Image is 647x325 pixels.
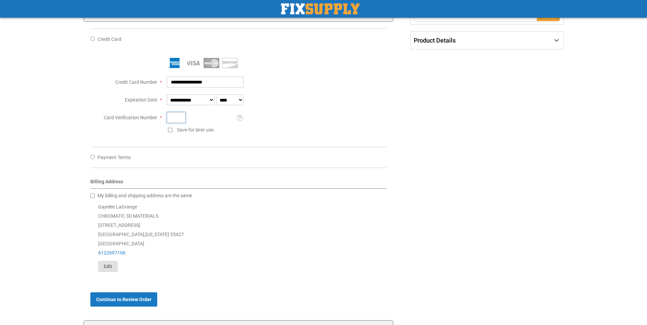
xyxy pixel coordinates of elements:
span: Save for later use. [177,127,215,133]
img: Visa [185,58,201,68]
button: Continue to Review Order [90,292,157,307]
span: Edit [104,264,112,269]
span: Credit Card [98,36,121,42]
span: My billing and shipping address are the same [98,193,192,198]
button: Edit [98,261,118,272]
span: Credit Card Number [115,79,157,85]
img: MasterCard [204,58,219,68]
span: [US_STATE] [145,232,169,237]
div: Gayelee LaGrange CHROMATIC 3D MATERIALS [STREET_ADDRESS] [GEOGRAPHIC_DATA] , 55427 [GEOGRAPHIC_DATA] [90,202,387,272]
span: Card Verification Number [104,115,157,120]
span: Continue to Review Order [96,297,151,302]
a: store logo [281,3,359,14]
div: Billing Address [90,178,387,189]
img: Fix Industrial Supply [281,3,359,14]
a: 6122697106 [98,250,126,256]
img: American Express [167,58,182,68]
span: Expiration Date [125,97,157,103]
span: Payment Terms [98,155,131,160]
img: Discover [222,58,238,68]
span: Product Details [414,37,456,44]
